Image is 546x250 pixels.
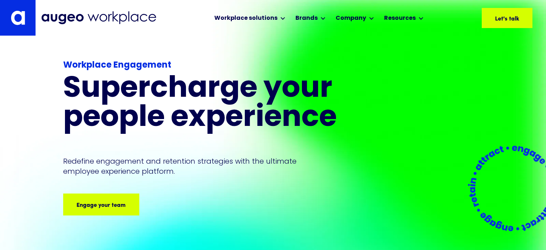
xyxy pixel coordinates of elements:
[11,10,25,25] img: Augeo's "a" monogram decorative logo in white.
[336,14,366,23] div: Company
[63,156,310,176] p: Redefine engagement and retention strategies with the ultimate employee experience platform.
[63,194,139,215] a: Engage your team
[482,8,532,28] a: Let's talk
[41,11,156,24] img: Augeo Workplace business unit full logo in mignight blue.
[214,14,277,23] div: Workplace solutions
[384,14,416,23] div: Resources
[63,59,373,72] div: Workplace Engagement
[63,75,373,133] h1: Supercharge your people experience
[295,14,318,23] div: Brands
